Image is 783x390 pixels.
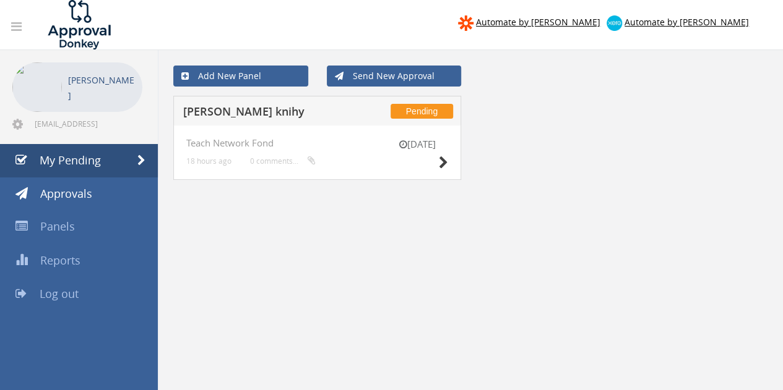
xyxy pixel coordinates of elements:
small: 0 comments... [250,156,316,166]
h5: [PERSON_NAME] knihy [183,106,344,121]
a: Send New Approval [327,66,462,87]
span: Approvals [40,186,92,201]
span: Automate by [PERSON_NAME] [625,16,749,28]
span: Panels [40,219,75,234]
a: Add New Panel [173,66,308,87]
span: Automate by [PERSON_NAME] [476,16,600,28]
img: xero-logo.png [607,15,622,31]
span: Log out [40,286,79,301]
span: Reports [40,253,80,268]
span: Pending [391,104,453,119]
h4: Teach Network Fond [186,138,448,148]
small: 18 hours ago [186,156,231,166]
img: zapier-logomark.png [458,15,474,31]
span: [EMAIL_ADDRESS][DOMAIN_NAME] [35,119,140,129]
small: [DATE] [386,138,448,151]
p: [PERSON_NAME] [68,72,136,103]
span: My Pending [40,153,101,167]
